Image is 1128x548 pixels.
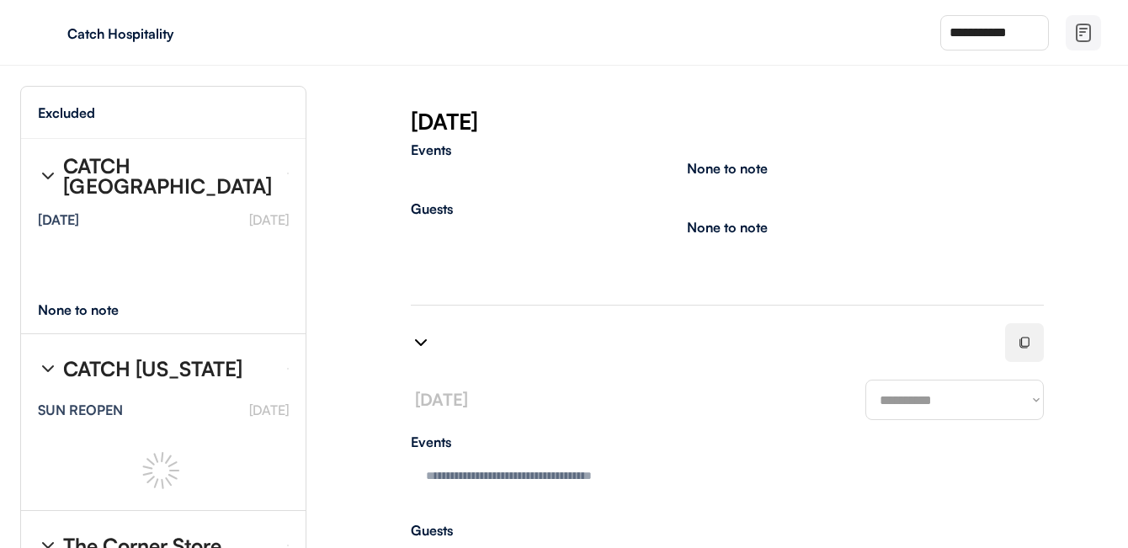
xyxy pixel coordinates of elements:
div: CATCH [US_STATE] [63,359,242,379]
div: Catch Hospitality [67,27,279,40]
img: chevron-right%20%281%29.svg [411,333,431,353]
font: [DATE] [249,402,289,418]
div: CATCH [GEOGRAPHIC_DATA] [63,156,274,196]
div: Guests [411,524,1044,537]
font: [DATE] [415,389,468,410]
div: [DATE] [411,106,1128,136]
div: None to note [687,162,768,175]
div: [DATE] [38,213,79,226]
div: Excluded [38,106,95,120]
img: file-02.svg [1073,23,1093,43]
div: Events [411,435,1044,449]
div: Guests [411,202,1044,215]
font: [DATE] [249,211,289,228]
div: SUN REOPEN [38,403,123,417]
img: yH5BAEAAAAALAAAAAABAAEAAAIBRAA7 [34,19,61,46]
div: Events [411,143,1044,157]
div: None to note [687,221,768,234]
div: None to note [38,303,150,317]
img: chevron-right%20%281%29.svg [38,166,58,186]
img: chevron-right%20%281%29.svg [38,359,58,379]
